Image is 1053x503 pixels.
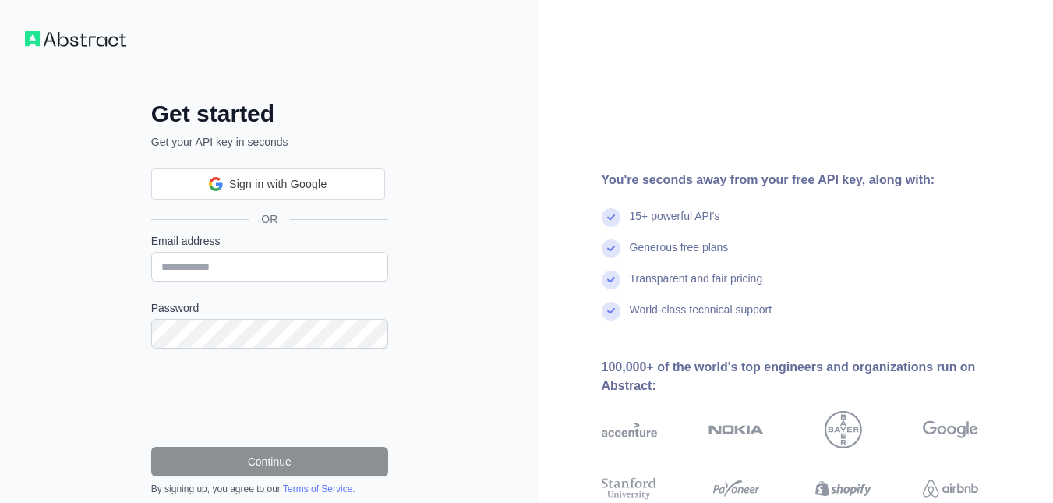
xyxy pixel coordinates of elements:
[249,211,290,227] span: OR
[602,302,620,321] img: check mark
[825,411,862,448] img: bayer
[602,239,620,258] img: check mark
[602,411,657,448] img: accenture
[630,302,772,333] div: World-class technical support
[151,168,385,200] div: Sign in with Google
[815,475,871,503] img: shopify
[630,208,720,239] div: 15+ powerful API's
[151,483,388,495] div: By signing up, you agree to our .
[602,358,1029,395] div: 100,000+ of the world's top engineers and organizations run on Abstract:
[151,100,388,128] h2: Get started
[151,134,388,150] p: Get your API key in seconds
[708,411,764,448] img: nokia
[151,447,388,476] button: Continue
[630,239,729,271] div: Generous free plans
[151,233,388,249] label: Email address
[602,475,657,503] img: stanford university
[602,208,620,227] img: check mark
[25,31,126,47] img: Workflow
[630,271,763,302] div: Transparent and fair pricing
[229,176,327,193] span: Sign in with Google
[923,475,978,503] img: airbnb
[708,475,764,503] img: payoneer
[602,171,1029,190] div: You're seconds away from your free API key, along with:
[283,484,352,494] a: Terms of Service
[151,367,388,428] iframe: reCAPTCHA
[923,411,978,448] img: google
[602,271,620,289] img: check mark
[151,300,388,316] label: Password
